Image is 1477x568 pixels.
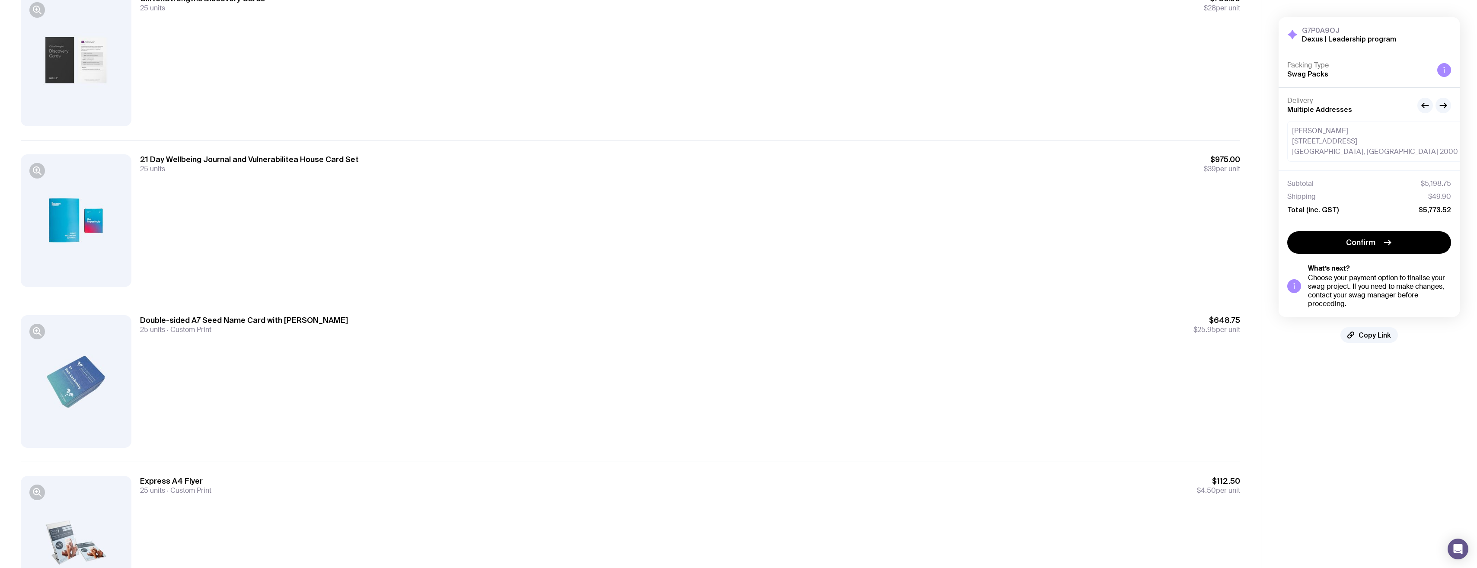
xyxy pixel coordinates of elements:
[1287,192,1316,201] span: Shipping
[1197,476,1240,486] span: $112.50
[140,154,359,165] h3: 21 Day Wellbeing Journal and Vulnerabilitea House Card Set
[140,325,165,334] span: 25 units
[1287,61,1430,70] h4: Packing Type
[1197,486,1240,495] span: per unit
[1193,325,1240,334] span: per unit
[1340,327,1398,343] button: Copy Link
[1421,179,1451,188] span: $5,198.75
[1204,154,1240,165] span: $975.00
[140,164,165,173] span: 25 units
[1204,165,1240,173] span: per unit
[1287,105,1352,113] span: Multiple Addresses
[1204,4,1240,13] span: per unit
[165,486,211,495] span: Custom Print
[1193,315,1240,325] span: $648.75
[1197,486,1216,495] span: $4.50
[1287,179,1314,188] span: Subtotal
[1287,70,1328,78] span: Swag Packs
[1448,539,1468,559] div: Open Intercom Messenger
[1287,231,1451,254] button: Confirm
[140,486,165,495] span: 25 units
[1428,192,1451,201] span: $49.90
[1308,264,1451,273] h5: What’s next?
[1287,205,1339,214] span: Total (inc. GST)
[140,315,348,325] h3: Double-sided A7 Seed Name Card with [PERSON_NAME]
[1287,121,1463,162] div: [PERSON_NAME] [STREET_ADDRESS] [GEOGRAPHIC_DATA], [GEOGRAPHIC_DATA] 2000
[1204,164,1216,173] span: $39
[1302,35,1396,43] h2: Dexus | Leadership program
[165,325,211,334] span: Custom Print
[1346,237,1375,248] span: Confirm
[1287,96,1410,105] h4: Delivery
[1204,3,1216,13] span: $28
[1359,331,1391,339] span: Copy Link
[1193,325,1216,334] span: $25.95
[140,3,165,13] span: 25 units
[1302,26,1396,35] h3: G7P0A9OJ
[1308,274,1451,308] div: Choose your payment option to finalise your swag project. If you need to make changes, contact yo...
[140,476,211,486] h3: Express A4 Flyer
[1419,205,1451,214] span: $5,773.52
